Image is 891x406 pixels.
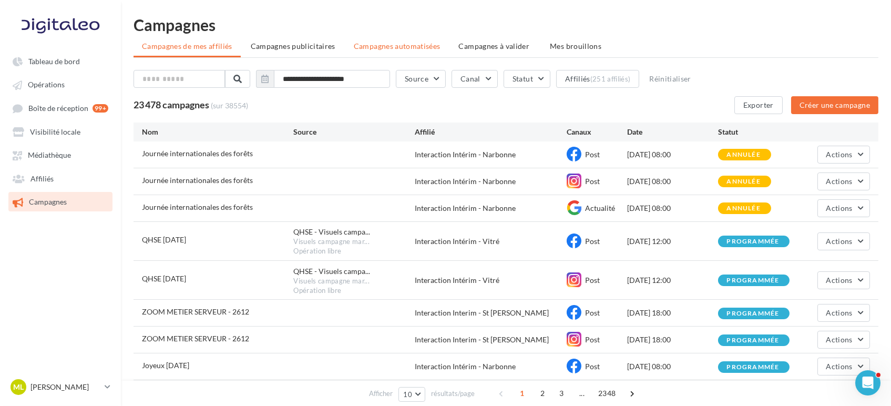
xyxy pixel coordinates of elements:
div: (251 affiliés) [590,75,631,83]
div: programmée [726,277,779,284]
button: Actions [817,304,870,322]
span: ... [573,385,590,402]
div: Canaux [567,127,627,137]
span: 10 [403,390,412,399]
button: Actions [817,232,870,250]
div: Nom [142,127,294,137]
div: Interaction Intérim - Narbonne [415,149,567,160]
button: Actions [817,199,870,217]
span: Actions [826,335,853,344]
span: Actions [826,362,853,371]
button: Actions [817,271,870,289]
span: Post [585,276,600,285]
span: Visuels campagne mar... [294,237,370,247]
span: QHSE JANVIER 2026 [142,235,186,244]
span: Post [585,150,600,159]
div: [DATE] 12:00 [627,275,718,286]
a: Tableau de bord [6,52,115,70]
span: 2348 [594,385,620,402]
a: Campagnes [6,192,115,211]
div: Interaction Intérim - Narbonne [415,361,567,372]
span: 3 [553,385,570,402]
span: ZOOM METIER SERVEUR - 2612 [142,334,249,343]
div: [DATE] 08:00 [627,203,718,214]
button: Actions [817,172,870,190]
div: [DATE] 08:00 [627,149,718,160]
span: (sur 38554) [211,101,248,110]
div: [DATE] 12:00 [627,236,718,247]
div: Interaction Intérim - Vitré [415,275,567,286]
span: Campagnes automatisées [354,42,441,50]
button: Actions [817,331,870,349]
span: Boîte de réception [28,104,88,113]
div: [DATE] 08:00 [627,361,718,372]
div: [DATE] 08:00 [627,176,718,187]
span: 23 478 campagnes [134,99,209,110]
span: Médiathèque [28,151,71,160]
a: Opérations [6,75,115,94]
button: Canal [452,70,498,88]
span: résultats/page [431,389,475,399]
p: [PERSON_NAME] [30,382,100,392]
span: Post [585,308,600,317]
div: Opération libre [294,247,415,256]
span: Actions [826,308,853,317]
button: Exporter [734,96,783,114]
div: Opération libre [294,286,415,296]
span: Journée internationales des forêts [142,176,253,185]
span: QHSE JANVIER 2026 [142,274,186,283]
span: Opérations [28,80,65,89]
button: Actions [817,358,870,375]
span: Actions [826,237,853,246]
span: Joyeux noël [142,361,189,370]
div: Interaction Interim - St [PERSON_NAME] [415,334,567,345]
span: Post [585,362,600,371]
span: 1 [514,385,530,402]
button: Créer une campagne [791,96,878,114]
button: 10 [398,387,425,402]
span: ZOOM METIER SERVEUR - 2612 [142,307,249,316]
span: Post [585,177,600,186]
div: Interaction Intérim - Narbonne [415,176,567,187]
span: Post [585,335,600,344]
div: Statut [718,127,809,137]
span: Campagnes à valider [459,41,530,52]
div: Interaction Intérim - Vitré [415,236,567,247]
a: Médiathèque [6,145,115,164]
span: Tableau de bord [28,57,80,66]
span: Actions [826,177,853,186]
span: QHSE - Visuels campa... [294,227,371,237]
span: Actions [826,150,853,159]
div: 99+ [93,104,108,113]
h1: Campagnes [134,17,878,33]
button: Réinitialiser [645,73,695,85]
a: Boîte de réception 99+ [6,98,115,118]
div: Interaction Intérim - Narbonne [415,203,567,214]
div: annulée [726,205,760,212]
div: annulée [726,178,760,185]
span: Affiliés [30,174,54,183]
span: Campagnes [29,198,67,207]
span: ML [13,382,24,392]
span: Afficher [369,389,393,399]
div: Interaction Interim - St [PERSON_NAME] [415,308,567,318]
span: Journée internationales des forêts [142,149,253,158]
button: Source [396,70,446,88]
div: programmée [726,364,779,371]
a: ML [PERSON_NAME] [8,377,112,397]
span: Journée internationales des forêts [142,202,253,211]
div: programmée [726,310,779,317]
button: Affiliés(251 affiliés) [556,70,639,88]
div: Source [294,127,415,137]
div: annulée [726,151,760,158]
span: Visibilité locale [30,127,80,136]
button: Statut [504,70,550,88]
div: Date [627,127,718,137]
div: programmée [726,238,779,245]
span: QHSE - Visuels campa... [294,266,371,277]
span: 2 [534,385,551,402]
div: programmée [726,337,779,344]
span: Actualité [585,204,615,212]
div: [DATE] 18:00 [627,308,718,318]
span: Actions [826,204,853,212]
